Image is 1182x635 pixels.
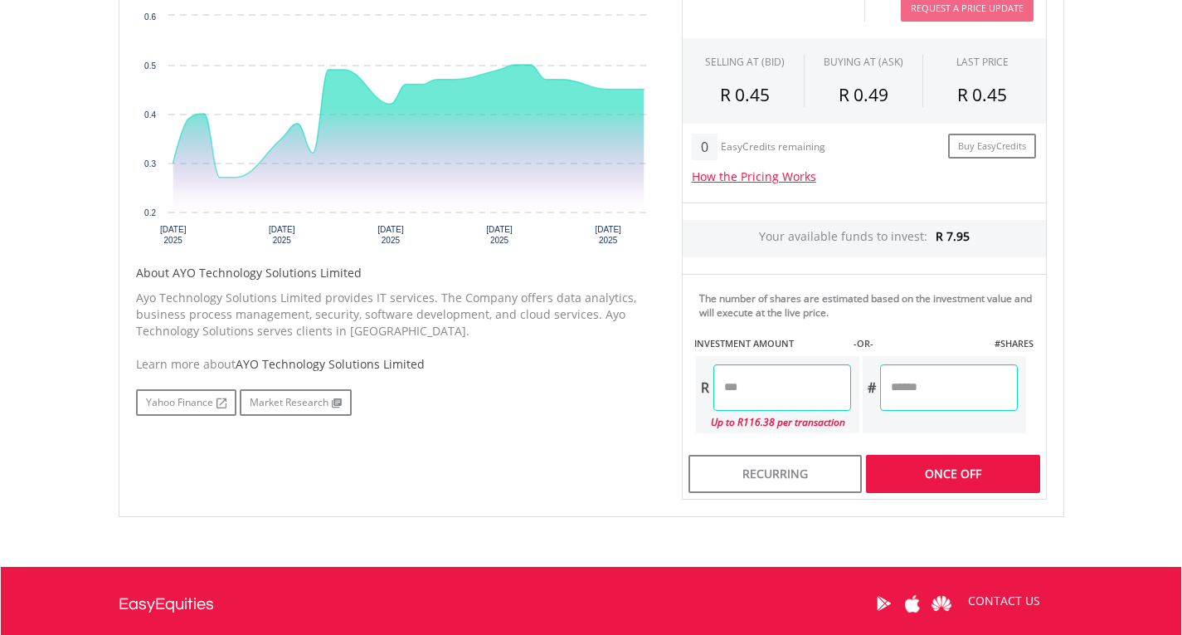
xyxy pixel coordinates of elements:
[136,7,657,256] svg: Interactive chart
[240,389,352,416] a: Market Research
[144,110,156,120] text: 0.4
[898,578,927,629] a: Apple
[694,337,794,350] label: INVESTMENT AMOUNT
[159,225,186,245] text: [DATE] 2025
[696,411,851,433] div: Up to R116.38 per transaction
[824,55,903,69] span: BUYING AT (ASK)
[144,61,156,71] text: 0.5
[956,578,1052,624] a: CONTACT US
[486,225,513,245] text: [DATE] 2025
[995,337,1034,350] label: #SHARES
[866,455,1039,493] div: Once Off
[696,364,713,411] div: R
[683,220,1046,257] div: Your available funds to invest:
[688,455,862,493] div: Recurring
[692,169,816,184] a: How the Pricing Works
[136,265,657,281] h5: About AYO Technology Solutions Limited
[236,356,425,372] span: AYO Technology Solutions Limited
[136,7,657,256] div: Chart. Highcharts interactive chart.
[721,141,825,155] div: EasyCredits remaining
[595,225,621,245] text: [DATE] 2025
[927,578,956,629] a: Huawei
[854,337,873,350] label: -OR-
[705,55,785,69] div: SELLING AT (BID)
[377,225,404,245] text: [DATE] 2025
[144,12,156,22] text: 0.6
[699,291,1039,320] div: The number of shares are estimated based on the investment value and will execute at the live price.
[957,83,1007,106] span: R 0.45
[144,159,156,169] text: 0.3
[720,83,770,106] span: R 0.45
[136,356,657,373] div: Learn more about
[956,55,1009,69] div: LAST PRICE
[692,134,717,160] div: 0
[136,389,236,416] a: Yahoo Finance
[948,134,1036,159] a: Buy EasyCredits
[869,578,898,629] a: Google Play
[144,208,156,217] text: 0.2
[936,228,970,244] span: R 7.95
[269,225,295,245] text: [DATE] 2025
[839,83,888,106] span: R 0.49
[863,364,880,411] div: #
[136,290,657,339] p: Ayo Technology Solutions Limited provides IT services. The Company offers data analytics, busines...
